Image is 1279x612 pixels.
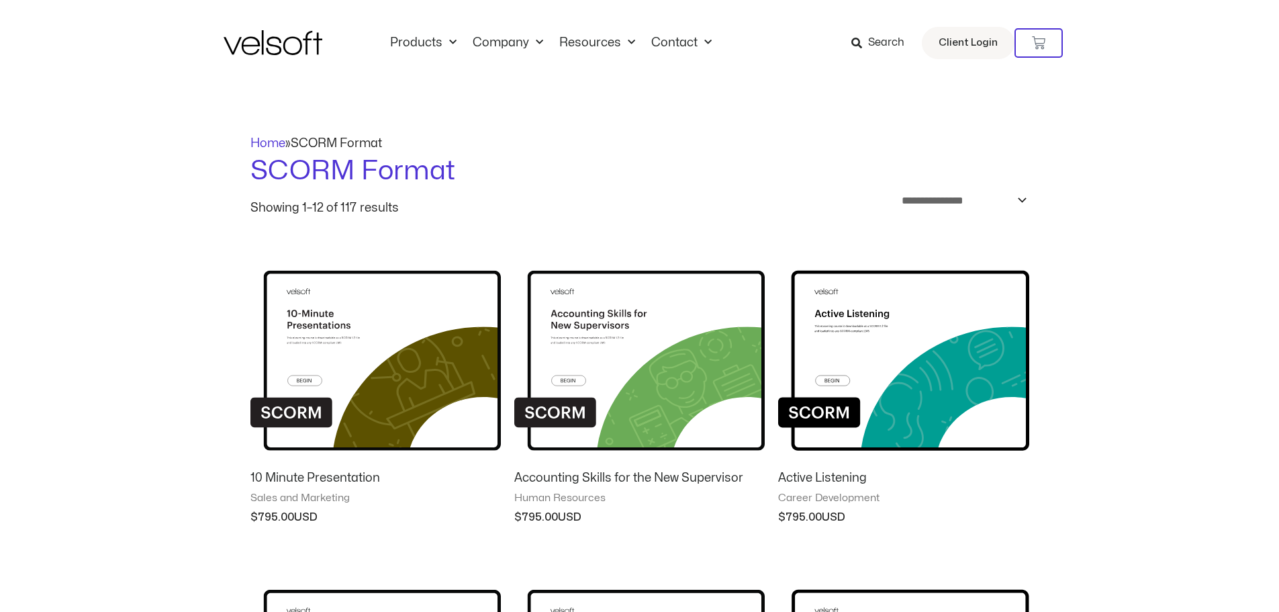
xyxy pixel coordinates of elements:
span: Sales and Marketing [250,492,501,505]
a: Accounting Skills for the New Supervisor [514,470,765,492]
h2: Accounting Skills for the New Supervisor [514,470,765,486]
img: Active Listening [778,241,1029,460]
h2: Active Listening [778,470,1029,486]
bdi: 795.00 [514,512,558,523]
a: ProductsMenu Toggle [382,36,465,50]
a: ResourcesMenu Toggle [551,36,643,50]
a: Active Listening [778,470,1029,492]
img: 10 Minute Presentation [250,241,501,460]
a: Home [250,138,285,149]
img: Velsoft Training Materials [224,30,322,55]
span: Human Resources [514,492,765,505]
span: Career Development [778,492,1029,505]
span: $ [514,512,522,523]
img: Accounting Skills for the New Supervisor [514,241,765,460]
p: Showing 1–12 of 117 results [250,202,399,214]
span: » [250,138,382,149]
h1: SCORM Format [250,152,1029,190]
a: CompanyMenu Toggle [465,36,551,50]
span: $ [778,512,786,523]
a: ContactMenu Toggle [643,36,720,50]
span: SCORM Format [291,138,382,149]
a: 10 Minute Presentation [250,470,501,492]
bdi: 795.00 [778,512,822,523]
iframe: chat widget [1108,582,1272,612]
h2: 10 Minute Presentation [250,470,501,486]
a: Client Login [922,27,1014,59]
iframe: chat widget [1031,314,1272,578]
a: Search [851,32,914,54]
bdi: 795.00 [250,512,294,523]
span: $ [250,512,258,523]
nav: Menu [382,36,720,50]
span: Client Login [939,34,998,52]
span: Search [868,34,904,52]
select: Shop order [893,190,1029,211]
